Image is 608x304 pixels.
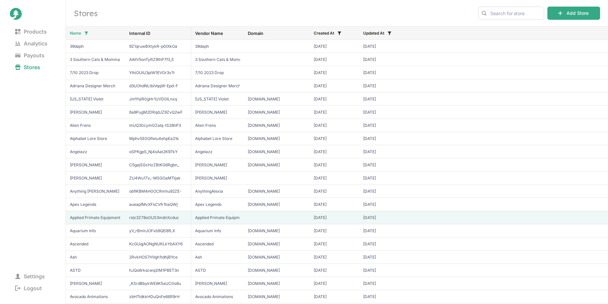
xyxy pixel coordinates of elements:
[129,97,187,102] span: JmYhjiR0gHr1UVD0ILnxq
[314,281,355,286] span: Sep 5, 2022
[363,162,405,168] span: Nov 27, 2024
[129,83,187,89] span: d3UOhdNLtbiVqqW-Epd-F
[363,228,405,234] span: May 30, 2023
[129,281,187,286] span: _KSrdBbykWE8K5aUC0o8u
[363,83,405,89] span: Jun 27, 2023
[314,149,355,154] span: Mar 10, 2022
[129,110,187,115] span: 6a8PugM2DRqdJZ9ZvQ2wF
[314,136,355,141] span: Jan 27, 2023
[314,268,355,273] span: Jun 15, 2022
[10,51,50,60] span: Payouts
[363,281,405,286] span: Feb 1, 2023
[10,27,52,36] span: Products
[314,294,355,299] span: Apr 29, 2022
[314,70,355,75] span: Jun 12, 2023
[129,176,187,181] span: ZU4Wu17v_-MSGOaMTtjak
[363,70,405,75] span: Jun 26, 2023
[314,176,355,181] span: May 24, 2024
[314,255,355,260] span: May 9, 2023
[314,97,355,102] span: Jun 25, 2024
[363,255,405,260] span: Nov 20, 2023
[129,162,187,168] span: C5gajSGcHzZBtKG6Rgbn_
[314,110,355,115] span: Apr 22, 2022
[314,83,355,89] span: Jun 21, 2023
[363,97,405,102] span: Aug 1, 2024
[129,149,187,154] span: oSPKgpS_Nj4sAat2K97kY
[314,162,355,168] span: Nov 26, 2024
[129,57,187,62] span: AAllV5onTyRZ9thP7f3_5
[10,63,45,72] span: Stores
[308,28,345,39] button: Created At
[65,28,92,39] button: Name
[129,44,187,49] span: 9Z1qruwBXtykR-p0IXkOa
[363,202,405,207] span: Sep 7, 2022
[129,123,187,128] span: mUQ30cymGZaIq-tS28hP3
[478,7,544,20] input: Search for store
[314,123,355,128] span: Jan 17, 2022
[314,57,355,62] span: Sep 14, 2023
[129,268,187,273] span: hJQo6rkscwq2tM1PBET3n
[314,189,355,194] span: Apr 6, 2022
[363,149,405,154] span: Jun 28, 2023
[248,31,306,36] div: Domain
[314,202,355,207] span: Sep 7, 2022
[314,44,355,49] span: Apr 22, 2022
[129,215,187,220] span: rsIz3Z78oOUS3mdnXcduc
[363,268,405,273] span: Feb 1, 2023
[358,28,395,39] button: Updated At
[129,31,187,36] div: Internal ID
[10,39,53,48] span: Analytics
[129,189,187,194] span: obfIKBM4H0OCRmhu92ZE-
[363,176,405,181] span: May 24, 2024
[363,110,405,115] span: Apr 22, 2022
[129,241,187,247] span: KcGUqjAONgNUKLkYbAXY6
[363,57,405,62] span: Nov 24, 2023
[314,241,355,247] span: Aug 30, 2022
[547,7,600,20] button: Add Store
[129,70,187,75] span: YlhiOUlU3piW1EVOr3v7r
[195,31,240,36] div: Vendor Name
[10,272,50,281] span: Settings
[74,8,470,18] h2: Stores
[363,123,405,128] span: Jan 9, 2025
[363,241,405,247] span: Feb 1, 2023
[129,202,187,207] span: aueapfMvXFsCVfr1haQWj
[129,136,187,141] span: MphvSE0GReiu4ehpEa21k
[129,294,187,299] span: zbHTtdkkHDuQnFe66R9rH
[129,228,187,234] span: yV_rBmlrJOFxb9QEl8fLX
[363,294,405,299] span: May 23, 2022
[314,215,355,220] span: Feb 6, 2023
[314,228,355,234] span: May 30, 2023
[363,215,405,220] span: Jul 11, 2023
[363,136,405,141] span: Nov 24, 2023
[363,189,405,194] span: Feb 1, 2023
[129,255,187,260] span: 2RvkHOS7HVgh1tdhjBYce
[10,284,47,293] span: Logout
[363,44,405,49] span: Apr 22, 2022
